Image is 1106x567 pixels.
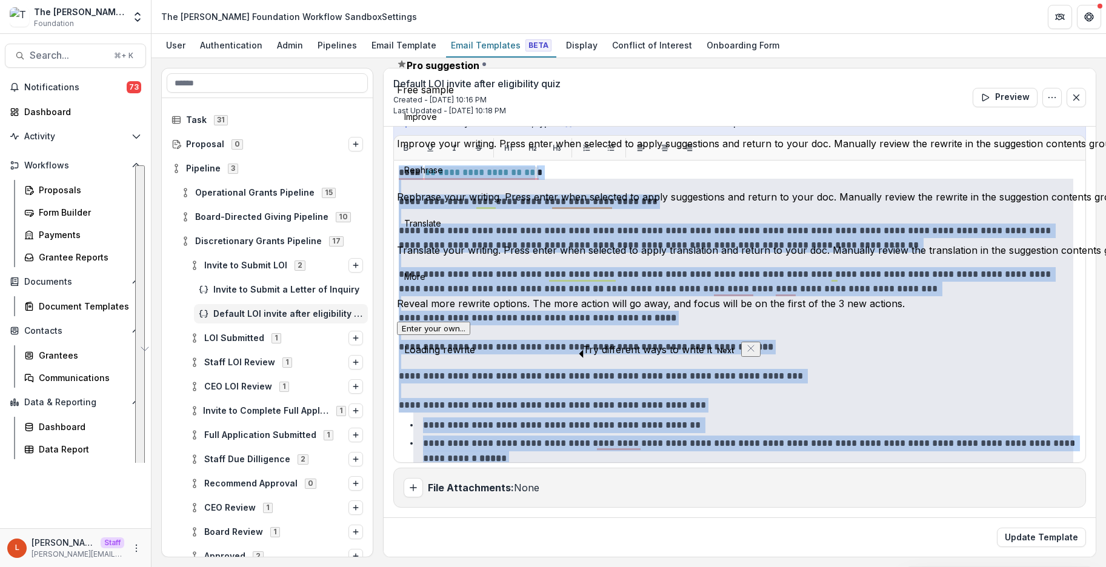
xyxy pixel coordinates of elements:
[272,333,281,343] span: 1
[272,34,308,58] a: Admin
[194,304,368,323] div: Default LOI invite after eligibility quiz
[272,36,308,54] div: Admin
[348,403,363,418] button: Options
[329,236,344,246] span: 17
[313,36,362,54] div: Pipelines
[203,406,329,416] span: Invite to Complete Full Application
[167,110,368,130] div: Task31
[213,309,363,319] span: Default LOI invite after eligibility quiz
[39,443,136,456] div: Data Report
[232,139,243,149] span: 0
[313,34,362,58] a: Pipelines
[348,258,363,273] button: Options
[1077,5,1101,29] button: Get Help
[24,326,127,336] span: Contacts
[5,44,146,68] button: Search...
[185,474,368,493] div: Recommend Approval0Options
[101,537,124,548] p: Staff
[161,10,417,23] div: The [PERSON_NAME] Foundation Workflow Sandbox Settings
[167,134,368,154] div: Proposal0Options
[186,115,207,125] span: Task
[228,164,238,173] span: 3
[39,349,136,362] div: Grantees
[336,406,346,416] span: 1
[204,503,256,513] span: CEO Review
[127,81,141,93] span: 73
[336,212,351,222] span: 10
[129,5,146,29] button: Open entity switcher
[185,328,368,348] div: LOI Submitted1Options
[525,39,551,51] span: Beta
[19,417,146,437] a: Dashboard
[702,34,784,58] a: Onboarding Form
[195,34,267,58] a: Authentication
[185,401,368,420] div: Invite to Complete Full Application1Options
[561,36,602,54] div: Display
[24,105,136,118] div: Dashboard
[393,105,561,116] p: Last Updated - [DATE] 10:18 PM
[39,184,136,196] div: Proposals
[24,161,127,171] span: Workflows
[446,36,556,54] div: Email Templates
[24,131,127,142] span: Activity
[19,439,146,459] a: Data Report
[348,476,363,491] button: Options
[185,498,368,517] div: CEO Review1Options
[194,280,368,299] div: Invite to Submit a Letter of Inquiry
[282,357,292,367] span: 1
[185,377,368,396] div: CEO LOI Review1Options
[348,428,363,442] button: Options
[305,479,316,488] span: 0
[263,503,273,512] span: 1
[30,50,107,61] span: Search...
[19,247,146,267] a: Grantee Reports
[204,454,290,465] span: Staff Due Dilligence
[348,137,363,151] button: Options
[19,202,146,222] a: Form Builder
[5,156,146,175] button: Open Workflows
[428,482,514,494] strong: File Attachments:
[167,159,368,178] div: Pipeline3
[185,425,368,445] div: Full Application Submitted1Options
[10,7,29,27] img: The Frist Foundation Workflow Sandbox
[195,188,315,198] span: Operational Grants Pipeline
[156,8,422,25] nav: breadcrumb
[19,345,146,365] a: Grantees
[253,551,264,561] span: 2
[204,357,275,368] span: Staff LOI Review
[24,277,127,287] span: Documents
[367,34,441,58] a: Email Template
[195,212,328,222] span: Board-Directed Giving Pipeline
[5,321,146,340] button: Open Contacts
[5,272,146,291] button: Open Documents
[186,164,221,174] span: Pipeline
[561,34,602,58] a: Display
[39,420,136,433] div: Dashboard
[204,333,264,343] span: LOI Submitted
[34,18,74,29] span: Foundation
[186,139,224,150] span: Proposal
[702,36,784,54] div: Onboarding Form
[1048,5,1072,29] button: Partners
[279,382,289,391] span: 1
[19,368,146,388] a: Communications
[295,260,305,270] span: 2
[348,549,363,563] button: Options
[322,188,336,197] span: 15
[348,331,363,345] button: Options
[185,522,368,542] div: Board Review1Options
[5,393,146,412] button: Open Data & Reporting
[195,36,267,54] div: Authentication
[204,260,287,271] span: Invite to Submit LOI
[19,296,146,316] a: Document Templates
[396,138,416,157] button: Bold
[195,236,322,247] span: Discretionary Grants Pipeline
[32,536,96,549] p: [PERSON_NAME]
[185,353,368,372] div: Staff LOI Review1Options
[176,231,368,251] div: Discretionary Grants Pipeline17
[607,36,697,54] div: Conflict of Interest
[348,525,363,539] button: Options
[19,225,146,245] a: Payments
[324,430,333,440] span: 1
[348,452,363,466] button: Options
